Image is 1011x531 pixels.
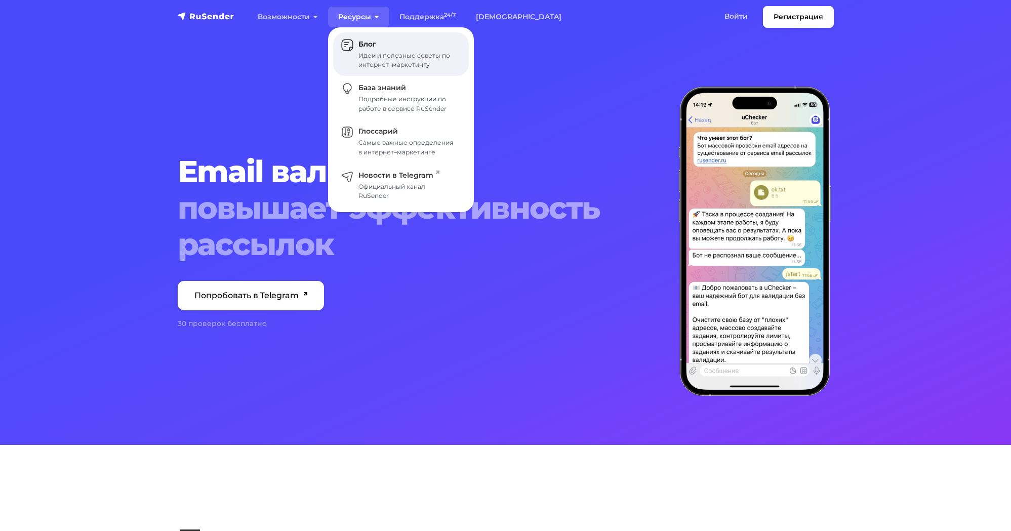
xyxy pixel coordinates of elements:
[248,7,328,27] a: Возможности
[178,11,234,21] img: RuSender
[389,7,466,27] a: Поддержка24/7
[178,318,667,329] div: 30 проверок бесплатно
[358,171,439,180] span: Новости в Telegram
[333,164,469,207] a: Новости в Telegram Официальный канал RuSender
[358,138,457,157] div: Самые важные определения в интернет–маркетинге
[358,127,398,136] span: Глоссарий
[328,7,389,27] a: Ресурсы
[358,51,457,70] div: Идеи и полезные советы по интернет–маркетингу
[358,182,457,201] div: Официальный канал RuSender
[358,95,457,113] div: Подробные инструкции по работе в сервисе RuSender
[444,12,456,18] sup: 24/7
[358,39,376,49] span: Блог
[714,6,758,27] a: Войти
[178,190,667,263] span: повышает эффективность рассылок
[763,6,834,28] a: Регистрация
[333,32,469,76] a: Блог Идеи и полезные советы по интернет–маркетингу
[333,76,469,119] a: База знаний Подробные инструкции по работе в сервисе RuSender
[358,83,406,92] span: База знаний
[178,153,667,263] h1: Email валидатор,
[679,87,831,396] img: hero-right-validator-min.png
[333,120,469,164] a: Глоссарий Самые важные определения в интернет–маркетинге
[178,281,325,310] a: Попробовать в Telegram
[466,7,572,27] a: [DEMOGRAPHIC_DATA]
